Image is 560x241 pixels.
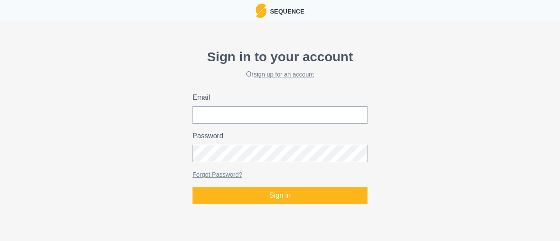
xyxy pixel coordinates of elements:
[192,187,367,204] button: Sign in
[192,131,362,141] label: Password
[255,3,304,18] a: LogoSequence
[266,5,304,16] p: Sequence
[192,47,367,66] p: Sign in to your account
[192,92,362,103] label: Email
[255,3,266,18] img: Logo
[254,71,314,78] a: sign up for an account
[192,70,367,78] h2: Or
[192,171,242,178] a: Forgot Password?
